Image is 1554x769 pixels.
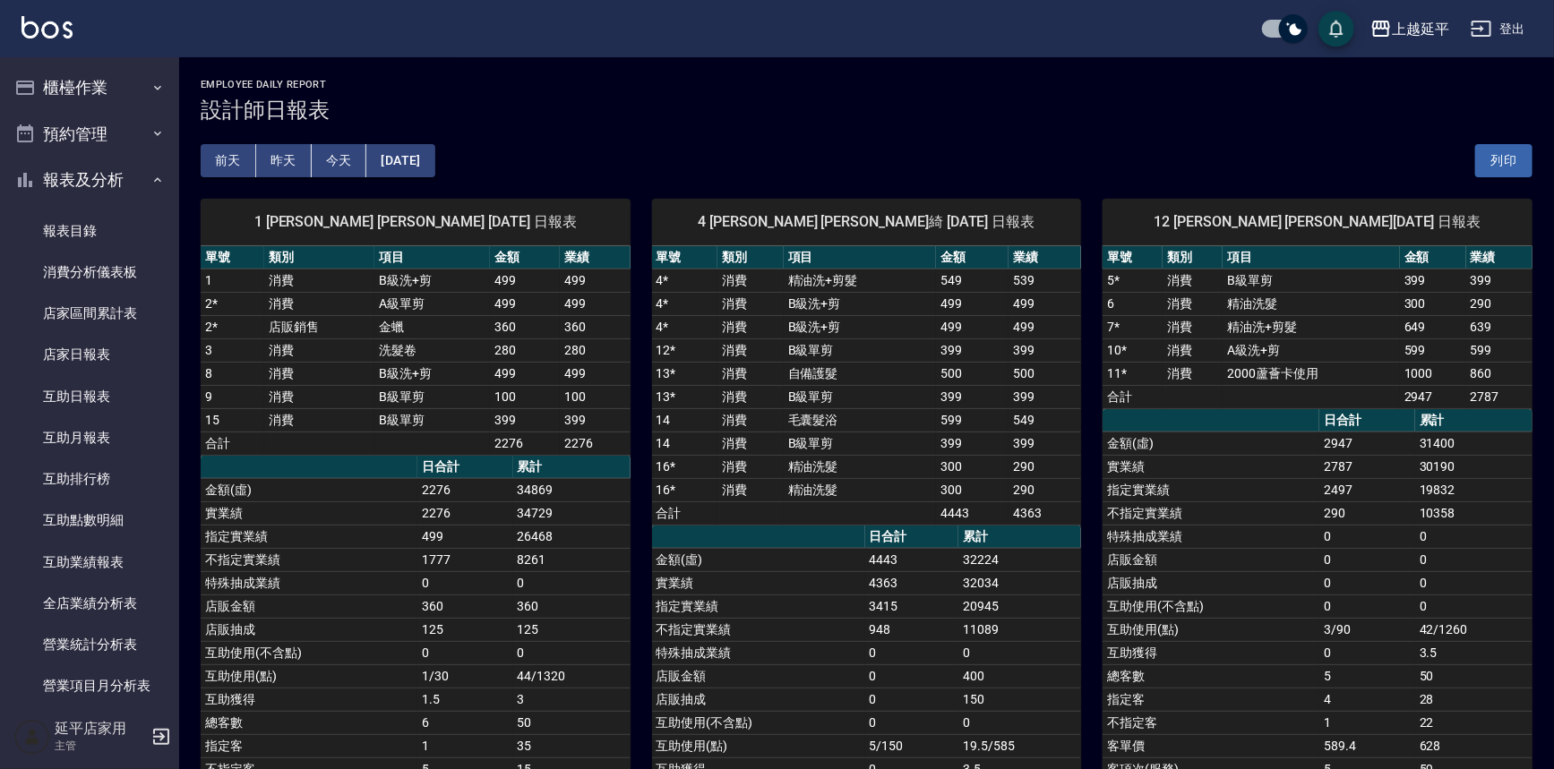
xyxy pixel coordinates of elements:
[1319,548,1415,571] td: 0
[1415,594,1533,618] td: 0
[264,315,374,338] td: 店販銷售
[374,385,490,408] td: B級單剪
[205,413,219,427] a: 15
[560,408,630,431] td: 399
[513,548,631,571] td: 8261
[513,571,631,594] td: 0
[256,144,312,177] button: 昨天
[490,292,560,315] td: 499
[205,366,212,380] a: 8
[201,548,417,571] td: 不指定實業績
[652,711,865,734] td: 互助使用(不含點)
[374,315,490,338] td: 金蠟
[1415,711,1533,734] td: 22
[7,293,172,334] a: 店家區間累計表
[717,362,784,385] td: 消費
[936,269,1009,292] td: 549
[7,458,172,500] a: 互助排行榜
[1223,246,1399,269] th: 項目
[652,571,865,594] td: 實業績
[201,98,1533,123] h3: 設計師日報表
[1009,408,1081,431] td: 549
[560,246,630,269] th: 業績
[1319,501,1415,525] td: 290
[513,478,631,501] td: 34869
[958,664,1081,688] td: 400
[1400,246,1466,269] th: 金額
[1319,571,1415,594] td: 0
[1466,385,1533,408] td: 2787
[513,456,631,479] th: 累計
[652,246,718,269] th: 單號
[417,664,513,688] td: 1/30
[1163,338,1223,362] td: 消費
[717,408,784,431] td: 消費
[784,478,936,501] td: 精油洗髮
[417,618,513,641] td: 125
[958,594,1081,618] td: 20945
[201,501,417,525] td: 實業績
[7,157,172,203] button: 報表及分析
[1009,455,1081,478] td: 290
[865,664,959,688] td: 0
[7,64,172,111] button: 櫃檯作業
[1466,362,1533,385] td: 860
[1319,455,1415,478] td: 2787
[7,252,172,293] a: 消費分析儀表板
[936,501,1009,525] td: 4443
[201,664,417,688] td: 互助使用(點)
[1009,338,1081,362] td: 399
[1103,525,1319,548] td: 特殊抽成業績
[936,246,1009,269] th: 金額
[560,385,630,408] td: 100
[784,408,936,431] td: 毛囊髮浴
[958,688,1081,711] td: 150
[1103,641,1319,664] td: 互助獲得
[1163,362,1223,385] td: 消費
[1163,269,1223,292] td: 消費
[513,664,631,688] td: 44/1320
[1415,734,1533,757] td: 628
[1415,571,1533,594] td: 0
[264,246,374,269] th: 類別
[1009,315,1081,338] td: 499
[374,338,490,362] td: 洗髮卷
[865,641,959,664] td: 0
[205,389,212,404] a: 9
[1103,385,1163,408] td: 合計
[717,478,784,501] td: 消費
[1124,213,1511,231] span: 12 [PERSON_NAME] [PERSON_NAME][DATE] 日報表
[1475,144,1533,177] button: 列印
[222,213,609,231] span: 1 [PERSON_NAME] [PERSON_NAME] [DATE] 日報表
[784,455,936,478] td: 精油洗髮
[417,571,513,594] td: 0
[1103,501,1319,525] td: 不指定實業績
[1103,246,1163,269] th: 單號
[652,548,865,571] td: 金額(虛)
[1464,13,1533,46] button: 登出
[417,501,513,525] td: 2276
[1415,409,1533,432] th: 累計
[865,571,959,594] td: 4363
[560,269,630,292] td: 499
[490,246,560,269] th: 金額
[7,417,172,458] a: 互助月報表
[417,711,513,734] td: 6
[1103,594,1319,618] td: 互助使用(不含點)
[717,269,784,292] td: 消費
[865,594,959,618] td: 3415
[417,456,513,479] th: 日合計
[513,501,631,525] td: 34729
[560,338,630,362] td: 280
[417,688,513,711] td: 1.5
[1318,11,1354,47] button: save
[1009,269,1081,292] td: 539
[366,144,434,177] button: [DATE]
[513,688,631,711] td: 3
[7,334,172,375] a: 店家日報表
[958,734,1081,757] td: 19.5/585
[1363,11,1456,47] button: 上越延平
[55,720,146,738] h5: 延平店家用
[1223,362,1399,385] td: 2000蘆薈卡使用
[560,362,630,385] td: 499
